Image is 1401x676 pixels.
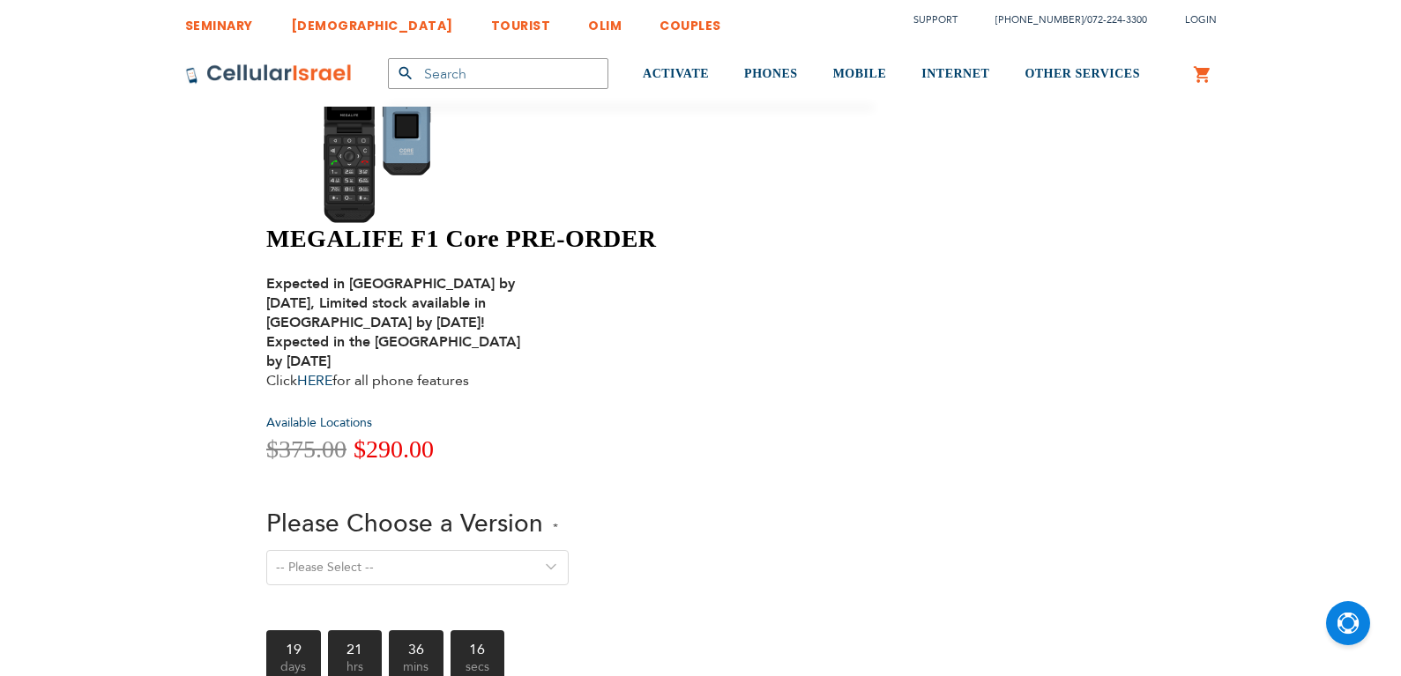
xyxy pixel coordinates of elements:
[266,414,372,431] a: Available Locations
[266,435,347,463] span: $375.00
[913,13,958,26] a: Support
[297,371,332,390] a: HERE
[266,507,543,540] span: Please Choose a Version
[266,224,884,254] h1: MEGALIFE F1 Core PRE-ORDER
[1185,13,1217,26] span: Login
[266,43,522,224] img: MEGALIFE F1 Core PRE-ORDER
[643,41,709,108] a: ACTIVATE
[328,630,383,657] b: 21
[266,274,520,371] strong: Expected in [GEOGRAPHIC_DATA] by [DATE], Limited stock available in [GEOGRAPHIC_DATA] by [DATE]! ...
[833,67,887,80] span: MOBILE
[491,4,551,37] a: TOURIST
[744,67,798,80] span: PHONES
[1025,67,1140,80] span: OTHER SERVICES
[354,435,434,463] span: $290.00
[995,13,1084,26] a: [PHONE_NUMBER]
[744,41,798,108] a: PHONES
[389,630,443,657] b: 36
[660,4,721,37] a: COUPLES
[451,630,505,657] b: 16
[833,41,887,108] a: MOBILE
[266,274,540,390] div: Click for all phone features
[921,41,989,108] a: INTERNET
[1025,41,1140,108] a: OTHER SERVICES
[185,63,353,85] img: Cellular Israel Logo
[266,630,321,657] b: 19
[1087,13,1147,26] a: 072-224-3300
[643,67,709,80] span: ACTIVATE
[978,7,1147,33] li: /
[921,67,989,80] span: INTERNET
[588,4,622,37] a: OLIM
[388,58,608,89] input: Search
[291,4,453,37] a: [DEMOGRAPHIC_DATA]
[185,4,253,37] a: SEMINARY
